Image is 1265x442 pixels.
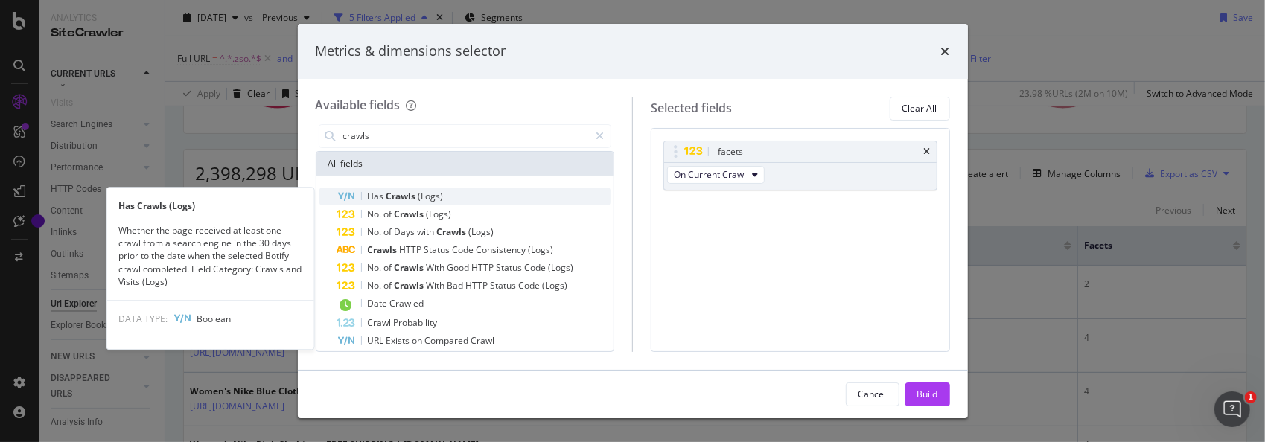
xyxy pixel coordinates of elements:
[390,297,424,310] span: Crawled
[316,152,614,176] div: All fields
[384,279,395,292] span: of
[384,208,395,220] span: of
[525,261,549,274] span: Code
[543,279,568,292] span: (Logs)
[941,42,950,61] div: times
[316,42,506,61] div: Metrics & dimensions selector
[424,243,453,256] span: Status
[298,24,968,418] div: modal
[846,382,899,406] button: Cancel
[418,190,444,202] span: (Logs)
[1245,391,1257,403] span: 1
[418,225,437,238] span: with
[466,279,491,292] span: HTTP
[651,100,732,117] div: Selected fields
[412,334,425,347] span: on
[384,261,395,274] span: of
[368,261,384,274] span: No.
[472,261,497,274] span: HTTP
[427,261,447,274] span: With
[1214,391,1250,427] iframe: Intercom live chat
[368,334,386,347] span: URL
[427,279,447,292] span: With
[491,279,519,292] span: Status
[437,225,469,238] span: Crawls
[368,208,384,220] span: No.
[425,334,471,347] span: Compared
[395,225,418,238] span: Days
[384,225,395,238] span: of
[395,261,427,274] span: Crawls
[902,102,937,115] div: Clear All
[549,261,574,274] span: (Logs)
[477,243,529,256] span: Consistency
[368,190,386,202] span: Has
[394,316,438,329] span: Probability
[395,208,427,220] span: Crawls
[519,279,543,292] span: Code
[674,168,746,181] span: On Current Crawl
[890,97,950,121] button: Clear All
[667,166,765,184] button: On Current Crawl
[905,382,950,406] button: Build
[368,279,384,292] span: No.
[718,144,743,159] div: facets
[386,334,412,347] span: Exists
[368,243,400,256] span: Crawls
[447,279,466,292] span: Bad
[453,243,477,256] span: Code
[368,297,390,310] span: Date
[316,97,401,113] div: Available fields
[447,261,472,274] span: Good
[663,141,937,190] div: facetstimesOn Current Crawl
[427,208,452,220] span: (Logs)
[342,125,590,147] input: Search by field name
[469,225,494,238] span: (Logs)
[395,279,427,292] span: Crawls
[106,224,313,288] div: Whether the page received at least one crawl from a search engine in the 30 days prior to the dat...
[497,261,525,274] span: Status
[924,147,931,156] div: times
[368,316,394,329] span: Crawl
[400,243,424,256] span: HTTP
[106,199,313,212] div: Has Crawls (Logs)
[917,388,938,400] div: Build
[368,225,384,238] span: No.
[858,388,887,400] div: Cancel
[529,243,554,256] span: (Logs)
[386,190,418,202] span: Crawls
[471,334,495,347] span: Crawl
